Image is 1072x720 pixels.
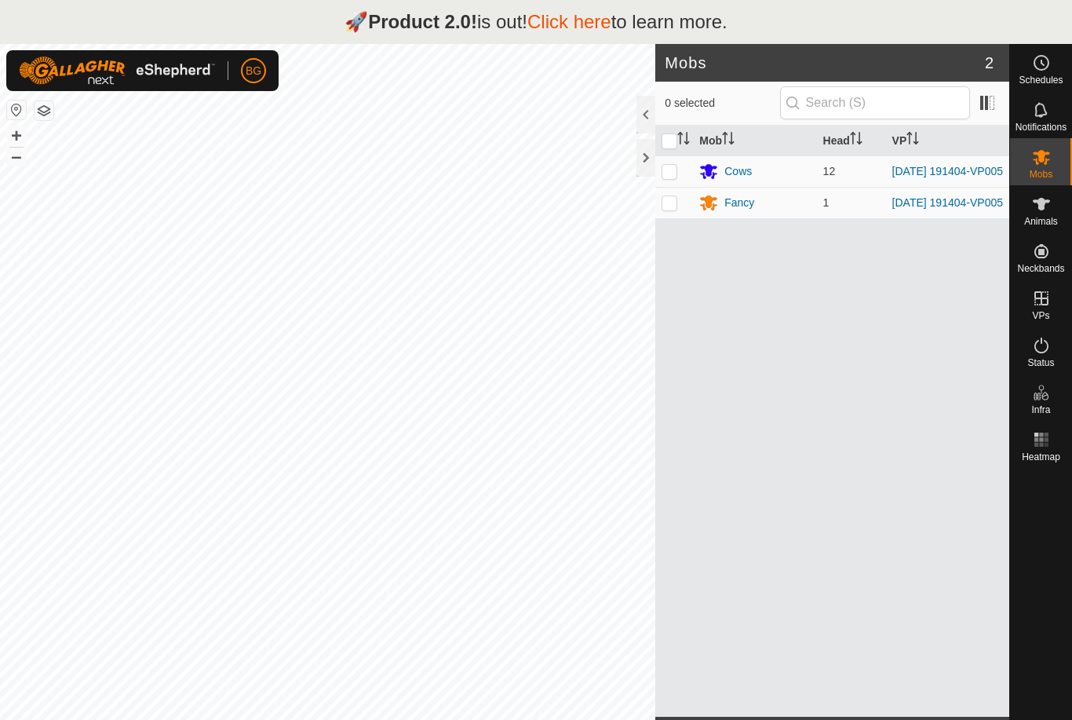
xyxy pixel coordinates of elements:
th: VP [886,126,1009,156]
span: 2 [985,51,994,75]
div: Cows [724,163,752,180]
p-sorticon: Activate to sort [677,134,690,147]
a: [DATE] 191404-VP005 [892,165,1003,177]
span: BG [246,63,261,79]
button: + [7,126,26,145]
th: Mob [693,126,816,156]
a: Click here [527,11,611,32]
a: [DATE] 191404-VP005 [892,196,1003,209]
div: Fancy [724,195,754,211]
strong: Product 2.0! [368,11,477,32]
button: – [7,147,26,166]
span: 1 [823,196,830,209]
th: Head [817,126,886,156]
h2: Mobs [665,53,985,72]
img: Gallagher Logo [19,57,215,85]
span: 0 selected [665,95,779,111]
p-sorticon: Activate to sort [722,134,735,147]
span: Notifications [1015,122,1067,132]
p-sorticon: Activate to sort [906,134,919,147]
span: Infra [1031,405,1050,415]
span: Status [1027,358,1054,367]
span: VPs [1032,311,1049,320]
span: Schedules [1019,75,1063,85]
button: Map Layers [35,101,53,120]
p: 🚀 is out! to learn more. [345,8,727,36]
button: Reset Map [7,101,26,119]
span: Heatmap [1022,452,1060,462]
input: Search (S) [780,86,970,119]
span: Animals [1024,217,1058,226]
span: 12 [823,165,836,177]
span: Neckbands [1017,264,1064,273]
p-sorticon: Activate to sort [850,134,862,147]
span: Mobs [1030,170,1052,179]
